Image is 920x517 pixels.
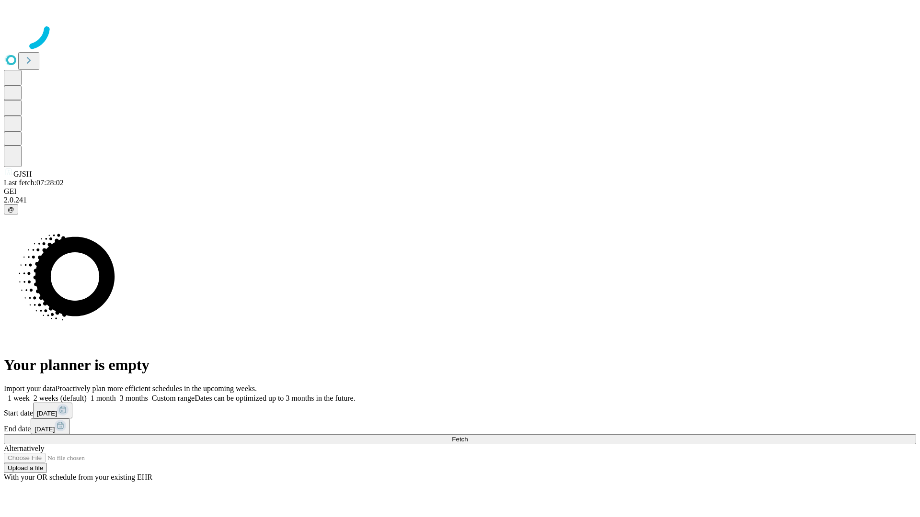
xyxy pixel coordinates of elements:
[4,196,916,204] div: 2.0.241
[56,384,257,393] span: Proactively plan more efficient schedules in the upcoming weeks.
[4,418,916,434] div: End date
[4,356,916,374] h1: Your planner is empty
[152,394,195,402] span: Custom range
[34,394,87,402] span: 2 weeks (default)
[13,170,32,178] span: GJSH
[8,394,30,402] span: 1 week
[4,179,64,187] span: Last fetch: 07:28:02
[34,426,55,433] span: [DATE]
[33,403,72,418] button: [DATE]
[8,206,14,213] span: @
[4,384,56,393] span: Import your data
[91,394,116,402] span: 1 month
[120,394,148,402] span: 3 months
[195,394,355,402] span: Dates can be optimized up to 3 months in the future.
[4,204,18,214] button: @
[4,434,916,444] button: Fetch
[4,444,44,452] span: Alternatively
[4,403,916,418] div: Start date
[4,187,916,196] div: GEI
[31,418,70,434] button: [DATE]
[4,473,152,481] span: With your OR schedule from your existing EHR
[37,410,57,417] span: [DATE]
[452,436,468,443] span: Fetch
[4,463,47,473] button: Upload a file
